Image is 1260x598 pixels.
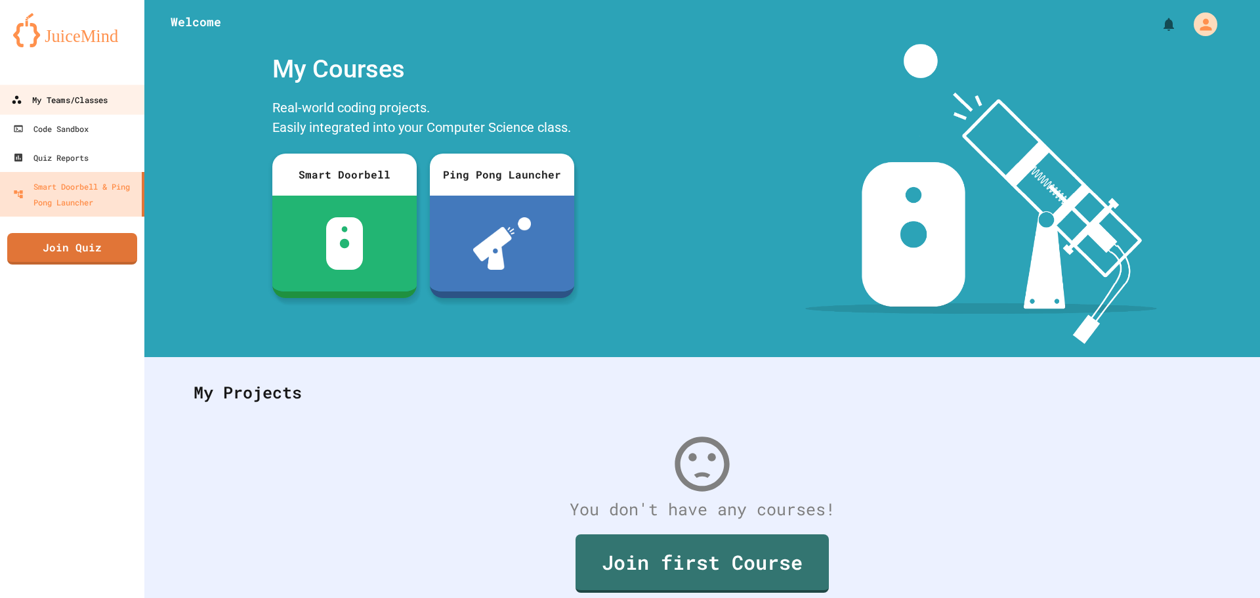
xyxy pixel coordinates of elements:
img: banner-image-my-projects.png [805,44,1157,344]
div: Quiz Reports [13,150,89,165]
a: Join Quiz [7,233,137,265]
img: sdb-white.svg [326,217,364,270]
div: My Teams/Classes [11,92,108,108]
div: My Notifications [1137,13,1180,35]
div: My Account [1180,9,1221,39]
img: logo-orange.svg [13,13,131,47]
img: ppl-with-ball.png [473,217,532,270]
div: You don't have any courses! [180,497,1224,522]
div: Smart Doorbell & Ping Pong Launcher [13,179,136,210]
div: My Projects [180,367,1224,418]
div: My Courses [266,44,581,95]
div: Smart Doorbell [272,154,417,196]
div: Real-world coding projects. Easily integrated into your Computer Science class. [266,95,581,144]
div: Ping Pong Launcher [430,154,574,196]
div: Code Sandbox [13,121,89,137]
a: Join first Course [576,534,829,593]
